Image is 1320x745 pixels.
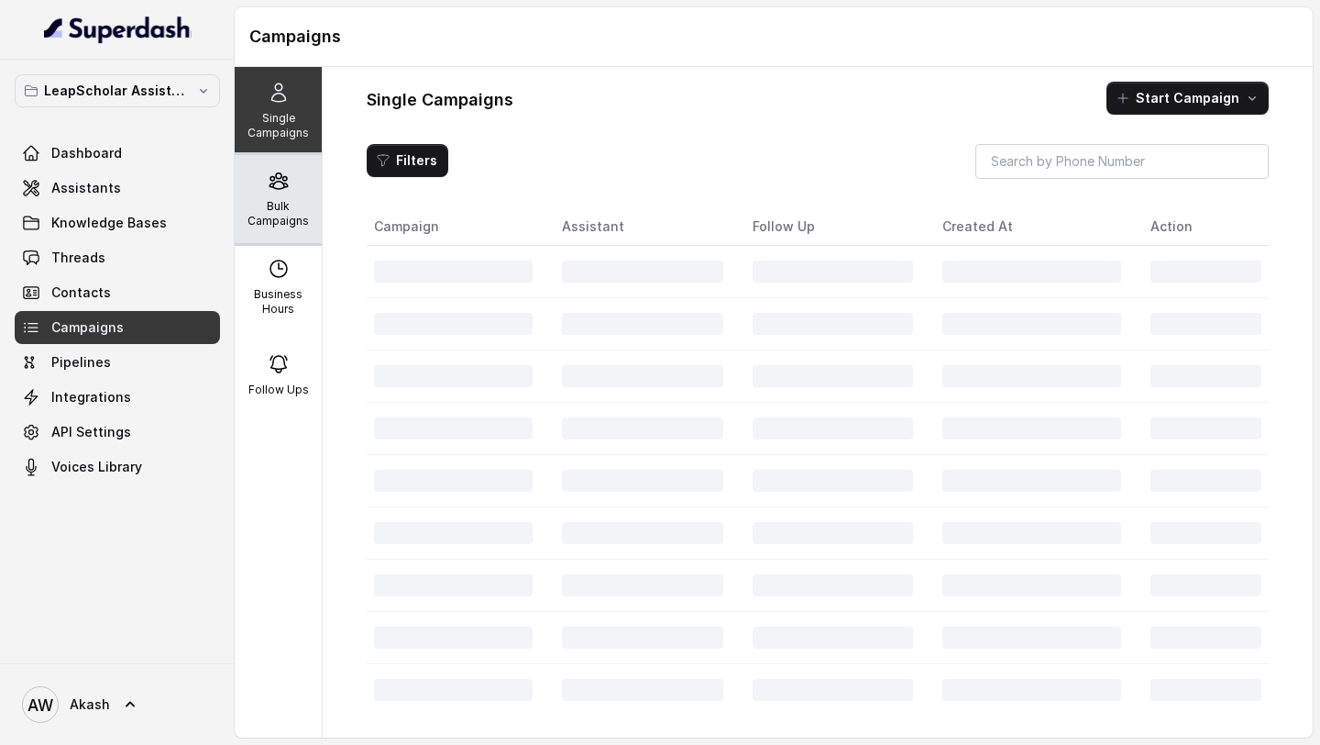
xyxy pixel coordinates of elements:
[51,388,131,406] span: Integrations
[51,249,105,267] span: Threads
[242,111,314,140] p: Single Campaigns
[44,15,192,44] img: light.svg
[51,144,122,162] span: Dashboard
[15,137,220,170] a: Dashboard
[367,208,547,246] th: Campaign
[27,695,53,715] text: AW
[51,318,124,337] span: Campaigns
[70,695,110,714] span: Akash
[15,346,220,379] a: Pipelines
[15,381,220,414] a: Integrations
[248,383,309,397] p: Follow Ups
[975,144,1269,179] input: Search by Phone Number
[51,284,111,302] span: Contacts
[15,74,220,107] button: LeapScholar Assistant
[242,287,314,317] p: Business Hours
[249,22,1298,51] h1: Campaigns
[738,208,929,246] th: Follow Up
[15,450,220,484] a: Voices Library
[367,85,513,115] h1: Single Campaigns
[51,423,131,441] span: API Settings
[51,353,111,372] span: Pipelines
[547,208,738,246] th: Assistant
[1136,208,1269,246] th: Action
[44,80,191,102] p: LeapScholar Assistant
[51,458,142,476] span: Voices Library
[1106,82,1269,115] button: Start Campaign
[51,179,121,197] span: Assistants
[51,214,167,232] span: Knowledge Bases
[928,208,1135,246] th: Created At
[15,206,220,239] a: Knowledge Bases
[367,144,448,177] button: Filters
[242,199,314,228] p: Bulk Campaigns
[15,276,220,309] a: Contacts
[15,311,220,344] a: Campaigns
[15,172,220,205] a: Assistants
[15,241,220,274] a: Threads
[15,416,220,449] a: API Settings
[15,679,220,730] a: Akash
